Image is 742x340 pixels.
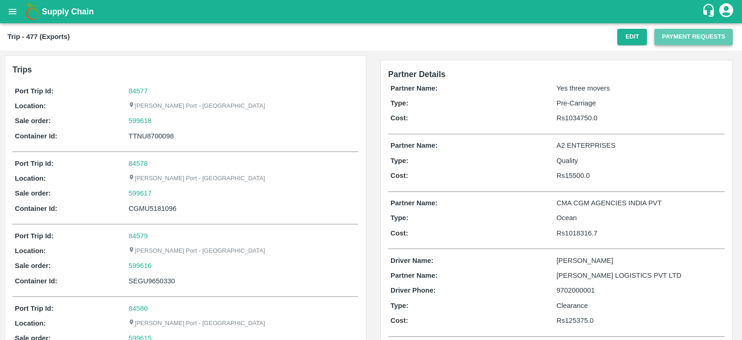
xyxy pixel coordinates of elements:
[128,305,147,312] a: 84580
[718,2,735,21] div: account of current user
[42,5,702,18] a: Supply Chain
[556,170,723,181] p: Rs 15500.0
[390,302,409,309] b: Type:
[390,99,409,107] b: Type:
[13,65,32,74] b: Trips
[128,261,152,271] a: 599616
[2,1,23,22] button: open drawer
[128,232,147,240] a: 84579
[128,116,152,126] a: 599618
[128,174,265,183] p: [PERSON_NAME] Port - [GEOGRAPHIC_DATA]
[128,276,356,286] div: SEGU9650330
[15,175,46,182] b: Location:
[128,87,147,95] a: 84577
[388,70,446,79] span: Partner Details
[556,156,723,166] p: Quality
[556,140,723,150] p: A2 ENTERPRISES
[15,160,53,167] b: Port Trip Id:
[390,85,437,92] b: Partner Name:
[15,132,58,140] b: Container Id:
[617,29,647,45] button: Edit
[23,2,42,21] img: logo
[556,113,723,123] p: Rs 1034750.0
[390,317,408,324] b: Cost:
[7,33,70,40] b: Trip - 477 (Exports)
[390,214,409,222] b: Type:
[556,315,723,326] p: Rs 125375.0
[390,172,408,179] b: Cost:
[556,285,723,295] p: 9702000001
[390,157,409,164] b: Type:
[15,247,46,255] b: Location:
[556,198,723,208] p: CMA CGM AGENCIES INDIA PVT
[42,7,94,16] b: Supply Chain
[556,98,723,108] p: Pre-Carriage
[556,228,723,238] p: Rs 1018316.7
[390,257,433,264] b: Driver Name:
[556,270,723,281] p: [PERSON_NAME] LOGISTICS PVT LTD
[702,3,718,20] div: customer-support
[15,277,58,285] b: Container Id:
[15,205,58,212] b: Container Id:
[128,102,265,111] p: [PERSON_NAME] Port - [GEOGRAPHIC_DATA]
[128,319,265,328] p: [PERSON_NAME] Port - [GEOGRAPHIC_DATA]
[390,142,437,149] b: Partner Name:
[128,247,265,255] p: [PERSON_NAME] Port - [GEOGRAPHIC_DATA]
[15,320,46,327] b: Location:
[15,117,51,124] b: Sale order:
[390,114,408,122] b: Cost:
[15,305,53,312] b: Port Trip Id:
[390,199,437,207] b: Partner Name:
[390,229,408,237] b: Cost:
[556,213,723,223] p: Ocean
[128,203,356,214] div: CGMU5181096
[15,102,46,110] b: Location:
[15,190,51,197] b: Sale order:
[556,301,723,311] p: Clearance
[556,255,723,266] p: [PERSON_NAME]
[15,87,53,95] b: Port Trip Id:
[390,287,435,294] b: Driver Phone:
[556,83,723,93] p: Yes three movers
[128,131,356,141] div: TTNU8700098
[654,29,733,45] button: Payment Requests
[390,272,437,279] b: Partner Name:
[128,188,152,198] a: 599617
[128,160,147,167] a: 84578
[15,262,51,269] b: Sale order:
[15,232,53,240] b: Port Trip Id:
